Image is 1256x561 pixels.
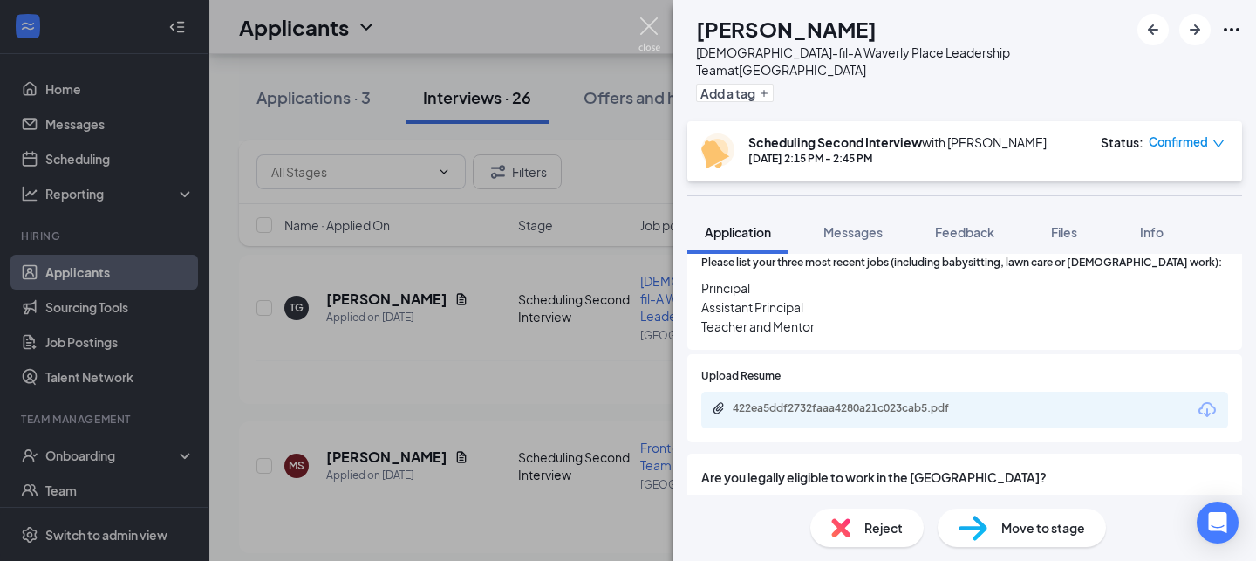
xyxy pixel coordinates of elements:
[935,224,994,240] span: Feedback
[696,84,774,102] button: PlusAdd a tag
[1149,133,1208,151] span: Confirmed
[705,224,771,240] span: Application
[1140,224,1164,240] span: Info
[1101,133,1143,151] div: Status :
[748,151,1047,166] div: [DATE] 2:15 PM - 2:45 PM
[1179,14,1211,45] button: ArrowRight
[1221,19,1242,40] svg: Ellipses
[1137,14,1169,45] button: ArrowLeftNew
[696,14,877,44] h1: [PERSON_NAME]
[1143,19,1164,40] svg: ArrowLeftNew
[720,494,795,513] span: yes (Correct)
[701,368,781,385] span: Upload Resume
[1197,502,1239,544] div: Open Intercom Messenger
[864,518,903,537] span: Reject
[759,88,769,99] svg: Plus
[701,255,1222,271] span: Please list your three most recent jobs (including babysitting, lawn care or [DEMOGRAPHIC_DATA] w...
[1197,400,1218,421] svg: Download
[701,468,1228,487] span: Are you legally eligible to work in the [GEOGRAPHIC_DATA]?
[712,401,726,415] svg: Paperclip
[748,133,1047,151] div: with [PERSON_NAME]
[712,401,994,418] a: Paperclip422ea5ddf2732faaa4280a21c023cab5.pdf
[1051,224,1077,240] span: Files
[1001,518,1085,537] span: Move to stage
[748,134,922,150] b: Scheduling Second Interview
[733,401,977,415] div: 422ea5ddf2732faaa4280a21c023cab5.pdf
[701,278,1228,336] span: Principal Assistant Principal Teacher and Mentor
[1184,19,1205,40] svg: ArrowRight
[823,224,883,240] span: Messages
[696,44,1129,79] div: [DEMOGRAPHIC_DATA]-fil-A Waverly Place Leadership Team at [GEOGRAPHIC_DATA]
[1212,138,1225,150] span: down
